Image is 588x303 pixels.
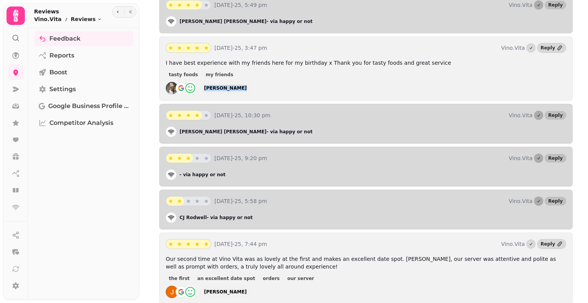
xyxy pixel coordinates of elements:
[34,48,133,63] a: Reports
[194,275,258,282] button: an excellent date spot
[184,43,193,52] button: star
[202,111,211,120] button: star
[34,31,133,46] a: Feedback
[541,45,555,51] div: Reply
[537,239,566,249] a: Reply
[166,286,178,298] img: ACg8ocIBSrN9acIIq6YXtn7AJIjiTr8vnWcpdz85Qu2oHFn_ZioNYd4=s128-c0x00000000-cc-rp-mo
[180,129,312,135] p: [PERSON_NAME] [PERSON_NAME] - via happy or not
[548,113,563,118] span: Reply
[184,154,193,163] button: star
[534,154,543,163] button: Marked as done
[34,115,133,131] a: Competitor Analysis
[526,239,536,249] button: Marked as done
[202,154,211,163] button: star
[548,156,563,161] span: Reply
[166,0,175,10] button: star
[166,197,175,206] button: star
[166,111,175,120] button: star
[545,197,566,205] button: Reply
[175,286,187,298] img: go-emblem@2x.png
[175,154,184,163] button: star
[166,43,175,52] button: star
[545,154,566,162] button: Reply
[193,239,202,249] button: star
[71,15,102,23] button: Reviews
[197,276,255,281] span: an excellent date spot
[202,0,211,10] button: star
[287,276,314,281] span: our server
[501,240,525,248] p: Vino.Vita
[34,15,102,23] nav: breadcrumb
[49,85,76,94] span: Settings
[166,82,178,94] img: ALV-UjVCzy5ApAVEBNNglat643Lx0Nfwjwoe7D5oqvlDKlhq9b0p8Zg=s128-c0x00000000-cc-rp-mo
[34,15,62,23] p: Vino.Vita
[49,118,113,128] span: Competitor Analysis
[509,154,532,162] p: Vino.Vita
[548,3,563,7] span: Reply
[509,111,532,119] p: Vino.Vita
[166,71,201,79] button: tasty foods
[214,111,506,119] p: [DATE]-25, 10:30 pm
[534,0,543,10] button: Marked as done
[175,43,184,52] button: star
[175,82,187,94] img: go-emblem@2x.png
[526,43,536,52] button: Marked as done
[166,239,175,249] button: star
[509,197,532,205] p: Vino.Vita
[260,275,283,282] button: orders
[214,1,506,9] p: [DATE]-25, 5:49 pm
[166,275,193,282] button: the first
[34,82,133,97] a: Settings
[202,239,211,249] button: star
[545,1,566,9] button: Reply
[193,154,202,163] button: star
[49,51,74,60] span: Reports
[203,71,236,79] button: my friends
[193,197,202,206] button: star
[34,98,133,114] a: Google Business Profile (Beta)
[34,8,102,15] h2: Reviews
[193,111,202,120] button: star
[193,0,202,10] button: star
[199,83,252,93] a: [PERSON_NAME]
[204,85,247,91] div: [PERSON_NAME]
[214,44,498,52] p: [DATE]-25, 3:47 pm
[202,197,211,206] button: star
[548,199,563,203] span: Reply
[49,34,80,43] span: Feedback
[34,65,133,80] a: Boost
[48,102,129,111] span: Google Business Profile (Beta)
[534,197,543,206] button: Marked as done
[541,241,555,247] div: Reply
[537,43,566,53] a: Reply
[169,72,198,77] span: tasty foods
[206,72,233,77] span: my friends
[166,154,175,163] button: star
[175,0,184,10] button: star
[202,43,211,52] button: star
[169,276,189,281] span: the first
[545,111,566,120] button: Reply
[284,275,317,282] button: our server
[214,240,498,248] p: [DATE]-25, 7:44 pm
[204,289,247,295] div: [PERSON_NAME]
[175,197,184,206] button: star
[184,197,193,206] button: star
[49,68,67,77] span: Boost
[180,172,225,178] p: - via happy or not
[166,256,556,270] span: Our second time at Vino Vita was as lovely at the first and makes an excellent date spot. [PERSON...
[166,60,451,66] span: I have best experience with my friends here for my birthday x Thank you for tasty foods and great...
[175,111,184,120] button: star
[184,239,193,249] button: star
[193,43,202,52] button: star
[534,111,543,120] button: Marked as done
[501,44,525,52] p: Vino.Vita
[214,197,506,205] p: [DATE]-25, 5:58 pm
[509,1,532,9] p: Vino.Vita
[175,239,184,249] button: star
[180,18,312,25] p: [PERSON_NAME] [PERSON_NAME] - via happy or not
[199,287,252,297] a: [PERSON_NAME]
[214,154,506,162] p: [DATE]-25, 9:20 pm
[184,0,193,10] button: star
[184,111,193,120] button: star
